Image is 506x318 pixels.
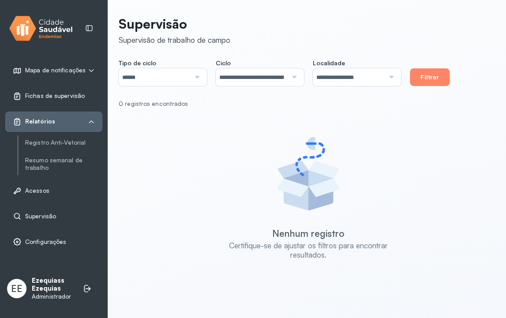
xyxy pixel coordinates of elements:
[32,277,74,293] p: Ezequiass Ezequias
[13,237,95,246] a: Configurações
[269,134,348,213] img: Imagem de Empty State
[25,137,102,148] a: Registro Anti-Vetorial
[13,92,95,101] a: Fichas de supervisão
[216,59,231,67] span: Ciclo
[11,283,22,294] span: EE
[119,16,230,32] p: Supervisão
[25,92,85,100] span: Fichas de supervisão
[272,228,345,239] div: Nenhum registro
[25,213,56,220] span: Supervisão
[25,155,102,173] a: Resumo semanal de trabalho
[25,157,102,172] a: Resumo semanal de trabalho
[25,187,49,195] span: Acessos
[9,14,73,43] img: logo.svg
[25,238,66,246] span: Configurações
[313,59,345,67] span: Localidade
[119,59,156,67] span: Tipo de ciclo
[218,241,399,260] div: Certifique-se de ajustar os filtros para encontrar resultados.
[13,212,95,221] a: Supervisão
[13,186,95,195] a: Acessos
[25,118,55,125] span: Relatórios
[119,100,491,108] div: 0 registros encontrados
[25,67,86,74] span: Mapa de notificações
[119,35,230,45] div: Supervisão de trabalho de campo
[32,293,74,300] p: Administrador
[410,68,450,86] button: Filtrar
[25,139,102,146] a: Registro Anti-Vetorial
